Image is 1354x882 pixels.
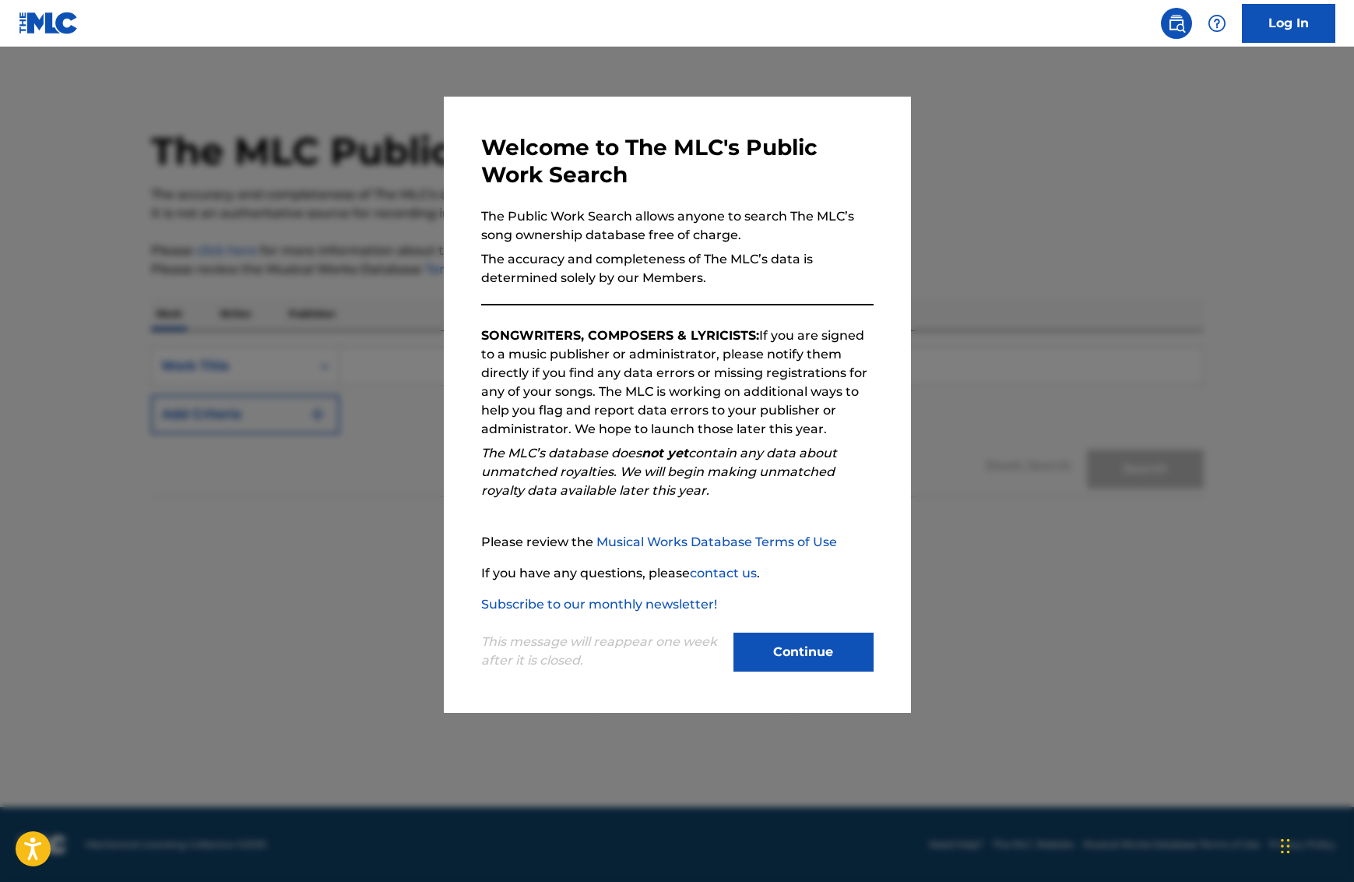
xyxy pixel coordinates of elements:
a: Public Search [1161,8,1192,39]
p: Please review the [481,533,874,552]
a: Musical Works Database Terms of Use [596,534,837,549]
p: The accuracy and completeness of The MLC’s data is determined solely by our Members. [481,250,874,288]
strong: SONGWRITERS, COMPOSERS & LYRICISTS: [481,328,759,343]
a: contact us [690,566,757,580]
button: Continue [733,633,874,672]
a: Subscribe to our monthly newsletter! [481,597,717,612]
div: Help [1201,8,1233,39]
iframe: Chat Widget [1276,807,1354,882]
strong: not yet [642,446,688,460]
div: Træk [1281,823,1290,870]
a: Log In [1242,4,1335,43]
div: Chat-widget [1276,807,1354,882]
p: If you are signed to a music publisher or administrator, please notify them directly if you find ... [481,326,874,439]
em: The MLC’s database does contain any data about unmatched royalties. We will begin making unmatche... [481,446,837,498]
img: search [1167,14,1186,33]
p: If you have any questions, please . [481,564,874,583]
img: MLC Logo [19,12,79,34]
img: help [1208,14,1226,33]
p: This message will reappear one week after it is closed. [481,633,724,670]
h3: Welcome to The MLC's Public Work Search [481,134,874,189]
p: The Public Work Search allows anyone to search The MLC’s song ownership database free of charge. [481,207,874,245]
